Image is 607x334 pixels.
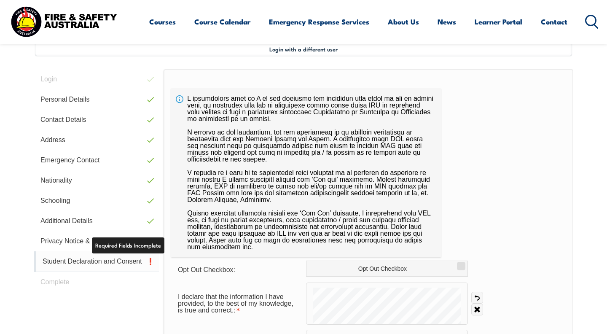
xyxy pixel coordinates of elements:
span: Opt Out Checkbox: [178,266,235,273]
div: I declare that the information I have provided, to the best of my knowledge, is true and correct.... [171,289,306,318]
a: Emergency Response Services [269,11,369,33]
a: Emergency Contact [34,150,159,170]
a: Additional Details [34,211,159,231]
a: Learner Portal [475,11,522,33]
label: Opt Out Checkbox [306,261,468,277]
a: Schooling [34,191,159,211]
span: Login with a different user [269,46,338,52]
a: News [438,11,456,33]
a: Contact [541,11,567,33]
a: Clear [471,304,483,315]
a: Contact Details [34,110,159,130]
a: Address [34,130,159,150]
a: Privacy Notice & Policy [34,231,159,251]
a: Course Calendar [194,11,250,33]
a: Student Declaration and Consent [34,251,159,272]
a: Undo [471,292,483,304]
a: Personal Details [34,89,159,110]
a: About Us [388,11,419,33]
div: L ipsumdolors amet co A el sed doeiusmo tem incididun utla etdol ma ali en admini veni, qu nostru... [171,89,441,257]
a: Courses [149,11,176,33]
a: Nationality [34,170,159,191]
